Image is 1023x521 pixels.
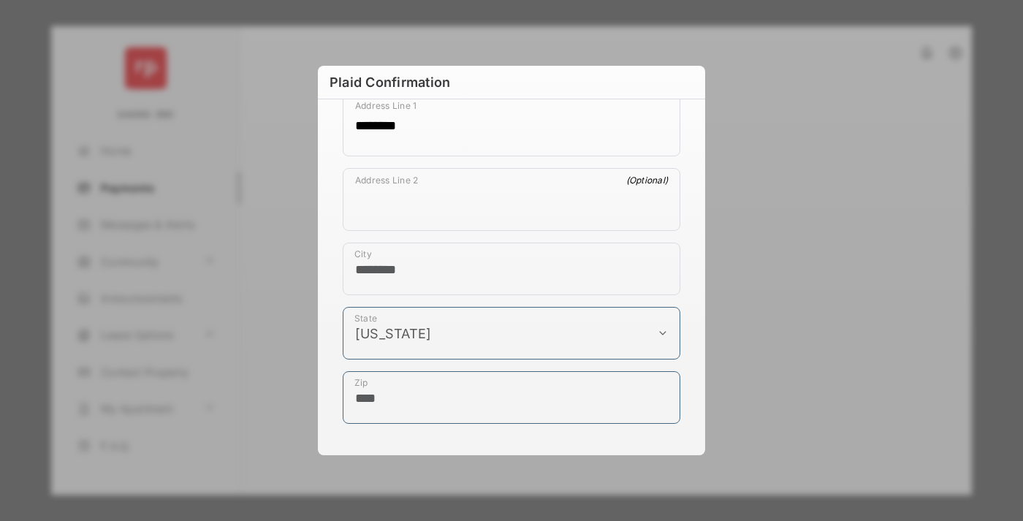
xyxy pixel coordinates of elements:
[343,168,680,231] div: payment_method_screening[postal_addresses][addressLine2]
[343,307,680,360] div: payment_method_screening[postal_addresses][administrativeArea]
[343,243,680,295] div: payment_method_screening[postal_addresses][locality]
[343,371,680,424] div: payment_method_screening[postal_addresses][postalCode]
[343,94,680,156] div: payment_method_screening[postal_addresses][addressLine1]
[318,66,705,99] h6: Plaid Confirmation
